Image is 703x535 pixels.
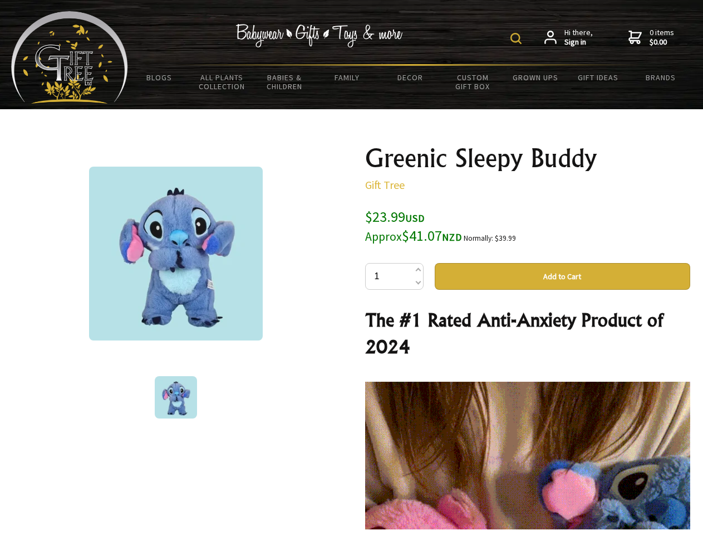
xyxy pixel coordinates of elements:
[128,66,191,89] a: BLOGS
[365,145,690,172] h1: Greenic Sleepy Buddy
[650,37,674,47] strong: $0.00
[253,66,316,98] a: Babies & Children
[544,28,593,47] a: Hi there,Sign in
[316,66,379,89] a: Family
[504,66,567,89] a: Grown Ups
[365,229,402,244] small: Approx
[365,309,663,358] strong: The #1 Rated Anti-Anxiety Product of 2024
[442,231,462,244] span: NZD
[441,66,504,98] a: Custom Gift Box
[464,234,516,243] small: Normally: $39.99
[378,66,441,89] a: Decor
[650,27,674,47] span: 0 items
[564,28,593,47] span: Hi there,
[435,263,690,290] button: Add to Cart
[510,33,522,44] img: product search
[11,11,128,104] img: Babyware - Gifts - Toys and more...
[405,212,425,225] span: USD
[567,66,630,89] a: Gift Ideas
[628,28,674,47] a: 0 items$0.00
[564,37,593,47] strong: Sign in
[365,178,405,192] a: Gift Tree
[89,167,263,341] img: Greenic Sleepy Buddy
[236,24,403,47] img: Babywear - Gifts - Toys & more
[155,376,197,419] img: Greenic Sleepy Buddy
[630,66,692,89] a: Brands
[191,66,254,98] a: All Plants Collection
[365,207,462,245] span: $23.99 $41.07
